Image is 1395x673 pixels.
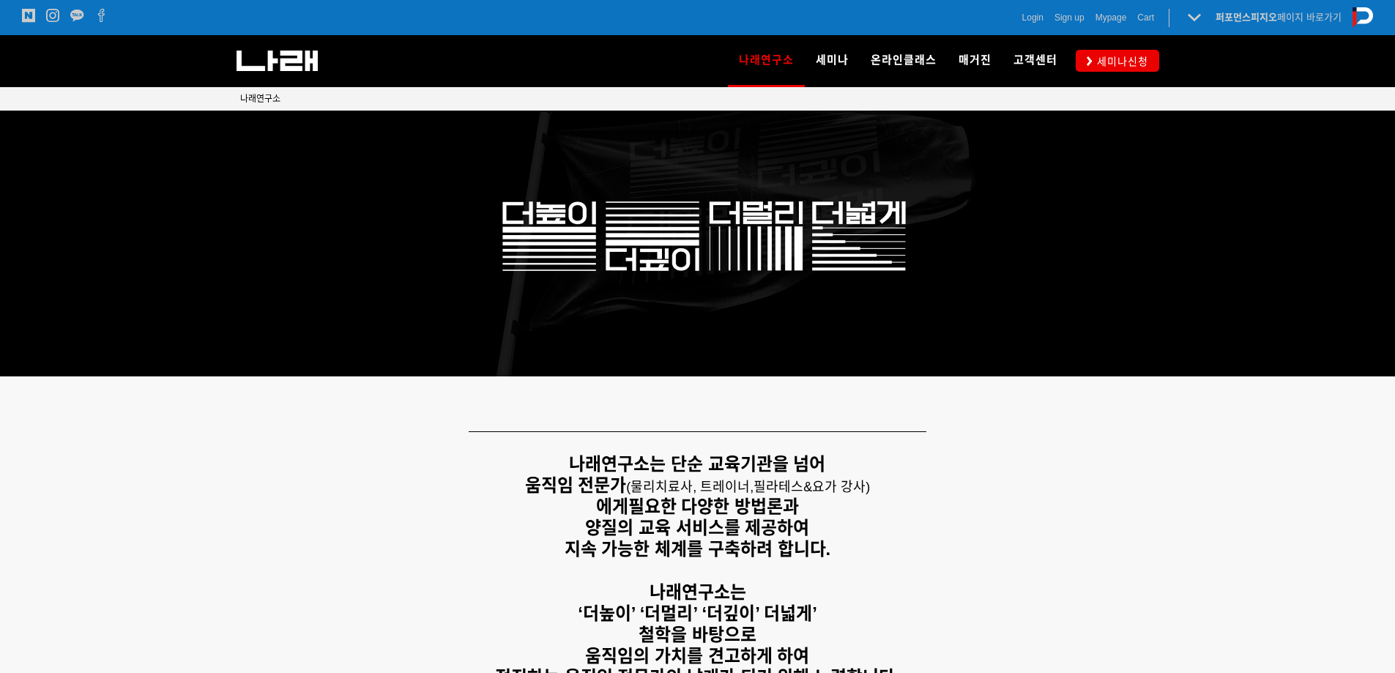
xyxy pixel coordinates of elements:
a: 고객센터 [1002,35,1068,86]
a: 온라인클래스 [860,35,948,86]
a: Cart [1137,10,1154,25]
strong: 나래연구소는 단순 교육기관을 넘어 [569,454,825,474]
span: 세미나 [816,53,849,67]
a: Mypage [1095,10,1127,25]
span: 필라테스&요가 강사) [754,480,870,494]
strong: 나래연구소는 [650,582,746,602]
a: 나래연구소 [728,35,805,86]
strong: 지속 가능한 체계를 구축하려 합니다. [565,539,830,559]
a: 매거진 [948,35,1002,86]
a: 세미나 [805,35,860,86]
strong: 필요한 다양한 방법론과 [628,497,799,516]
strong: ‘더높이’ ‘더멀리’ ‘더깊이’ 더넓게’ [578,603,817,623]
a: Sign up [1054,10,1085,25]
a: Login [1022,10,1044,25]
span: 물리치료사, 트레이너, [630,480,754,494]
a: 세미나신청 [1076,50,1159,71]
span: 세미나신청 [1093,54,1148,69]
span: 고객센터 [1013,53,1057,67]
strong: 양질의 교육 서비스를 제공하여 [585,518,809,538]
span: 나래연구소 [739,48,794,72]
strong: 움직임 전문가 [525,475,627,495]
strong: 퍼포먼스피지오 [1216,12,1277,23]
span: 나래연구소 [240,94,280,104]
span: ( [626,480,754,494]
a: 퍼포먼스피지오페이지 바로가기 [1216,12,1342,23]
strong: 에게 [596,497,628,516]
a: 나래연구소 [240,92,280,106]
strong: 철학을 바탕으로 [639,625,756,644]
span: 온라인클래스 [871,53,937,67]
strong: 움직임의 가치를 견고하게 하여 [585,646,809,666]
span: 매거진 [959,53,992,67]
